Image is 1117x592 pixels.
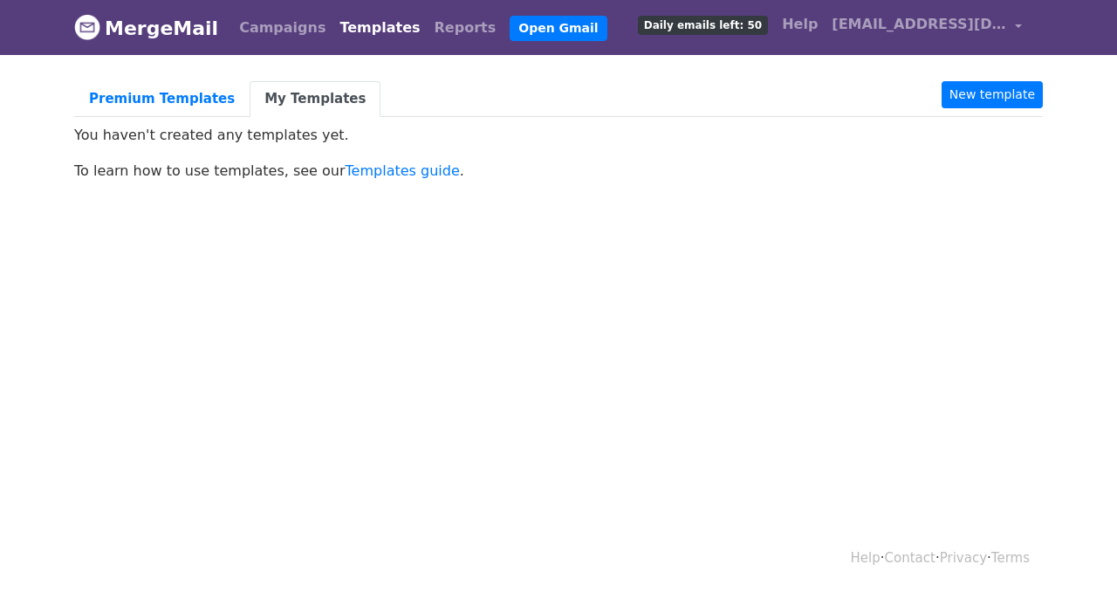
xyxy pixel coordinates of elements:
a: [EMAIL_ADDRESS][DOMAIN_NAME] [825,7,1029,48]
p: To learn how to use templates, see our . [74,162,1043,180]
img: MergeMail logo [74,14,100,40]
a: Help [775,7,825,42]
a: Daily emails left: 50 [631,7,775,42]
a: Privacy [940,550,987,566]
span: [EMAIL_ADDRESS][DOMAIN_NAME] [832,14,1006,35]
span: Daily emails left: 50 [638,16,768,35]
a: Help [851,550,881,566]
a: Open Gmail [510,16,606,41]
p: You haven't created any templates yet. [74,126,1043,144]
a: New template [942,81,1043,108]
a: My Templates [250,81,380,117]
a: MergeMail [74,10,218,46]
a: Templates guide [346,162,460,179]
a: Contact [885,550,935,566]
a: Reports [428,10,504,45]
a: Premium Templates [74,81,250,117]
a: Campaigns [232,10,332,45]
a: Terms [991,550,1030,566]
a: Templates [332,10,427,45]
